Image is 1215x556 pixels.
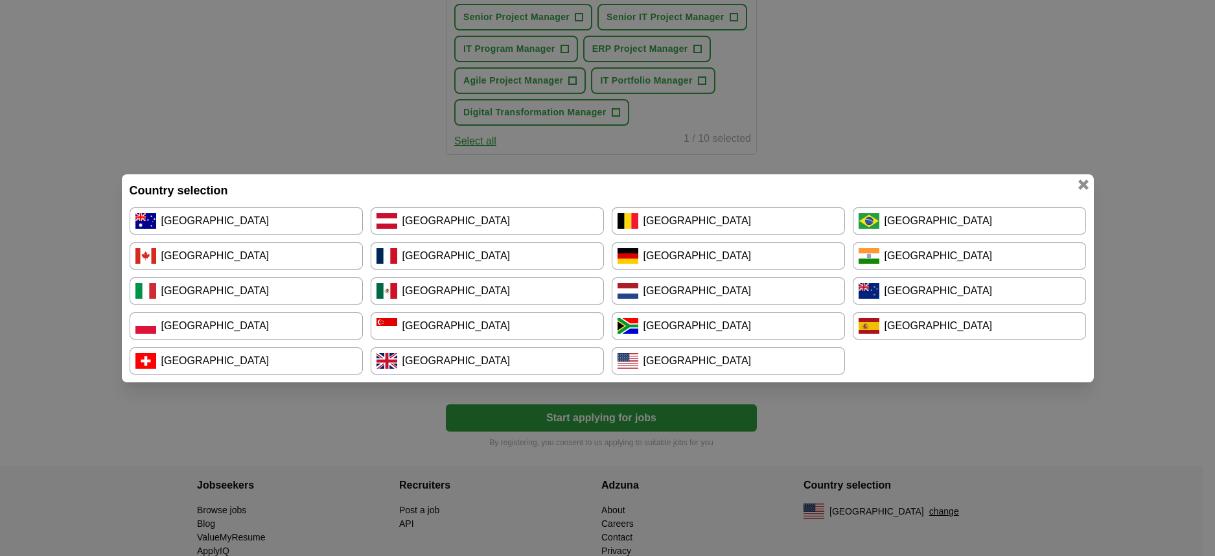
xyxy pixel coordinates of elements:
[612,242,845,270] a: [GEOGRAPHIC_DATA]
[853,277,1086,305] a: [GEOGRAPHIC_DATA]
[371,312,604,340] a: [GEOGRAPHIC_DATA]
[371,277,604,305] a: [GEOGRAPHIC_DATA]
[371,207,604,235] a: [GEOGRAPHIC_DATA]
[612,277,845,305] a: [GEOGRAPHIC_DATA]
[853,207,1086,235] a: [GEOGRAPHIC_DATA]
[130,347,363,375] a: [GEOGRAPHIC_DATA]
[612,312,845,340] a: [GEOGRAPHIC_DATA]
[130,277,363,305] a: [GEOGRAPHIC_DATA]
[853,242,1086,270] a: [GEOGRAPHIC_DATA]
[371,242,604,270] a: [GEOGRAPHIC_DATA]
[130,242,363,270] a: [GEOGRAPHIC_DATA]
[371,347,604,375] a: [GEOGRAPHIC_DATA]
[130,182,1086,200] h4: Country selection
[130,207,363,235] a: [GEOGRAPHIC_DATA]
[612,207,845,235] a: [GEOGRAPHIC_DATA]
[612,347,845,375] a: [GEOGRAPHIC_DATA]
[853,312,1086,340] a: [GEOGRAPHIC_DATA]
[130,312,363,340] a: [GEOGRAPHIC_DATA]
